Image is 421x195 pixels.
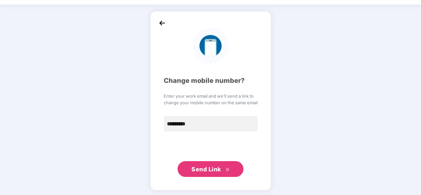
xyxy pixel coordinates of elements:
span: change your mobile number on the same email [164,99,258,106]
span: double-right [225,167,230,172]
span: Send Link [191,166,221,173]
span: Enter your work email and we’ll send a link to [164,93,258,99]
div: Change mobile number? [164,76,258,86]
img: logo [192,28,228,64]
button: Send Linkdouble-right [178,161,243,177]
img: back_icon [157,18,167,28]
